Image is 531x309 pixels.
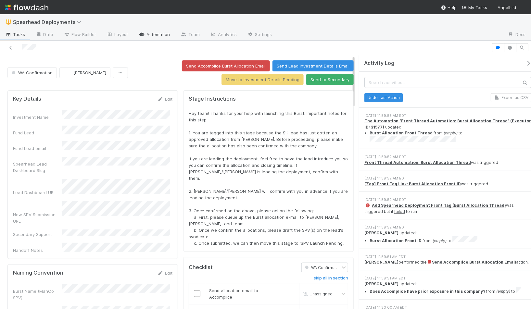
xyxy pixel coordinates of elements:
[73,70,106,75] span: [PERSON_NAME]
[364,230,398,235] strong: [PERSON_NAME]
[209,288,258,300] span: Send allocation email to Accomplice
[101,30,133,40] a: Layout
[157,96,172,102] a: Edit
[175,30,205,40] a: Team
[189,96,348,102] h5: Stage Instructions
[364,260,398,265] strong: [PERSON_NAME]
[364,93,403,102] button: Undo Last Action
[364,160,471,165] a: Front Thread Automation: Burst Allocation Thread
[364,118,531,129] a: The Automation "Front Thread Automation: Burst Allocation Thread" (Executor ID: 31577)
[364,60,394,67] span: Activity Log
[13,270,63,276] h5: Naming Convention
[5,31,25,38] span: Tasks
[13,231,62,238] div: Secondary Support
[59,67,110,78] button: [PERSON_NAME]
[189,264,213,271] h5: Checklist
[64,31,96,38] span: Flow Builder
[13,288,62,301] div: Burst Name (ManCo SPV)
[58,30,101,40] a: Flow Builder
[65,69,71,76] img: avatar_462714f4-64db-4129-b9df-50d7d164b9fc.png
[157,270,172,276] a: Edit
[364,281,398,286] strong: [PERSON_NAME]
[462,5,487,10] span: My Tasks
[13,247,62,253] div: Handoff Notes
[462,4,487,11] a: My Tasks
[304,265,343,270] span: WA Confirmation
[221,74,304,85] button: Move to Investment Details Pending
[364,203,514,214] span: was triggered but it to run
[13,161,62,174] div: Spearhead Lead Dashboard Slug
[444,130,458,135] em: (empty)
[302,291,333,296] span: Unassigned
[441,4,457,11] div: Help
[314,276,348,283] a: skip all in section
[10,70,53,75] span: WA Confirmation
[13,96,41,102] h5: Key Details
[427,260,516,265] a: Send Accomplice Burst Allocation Email
[31,30,58,40] a: Data
[433,238,447,243] em: (empty)
[13,211,62,224] div: New SPV Submission URL
[13,130,62,136] div: Fund Lead
[5,2,48,13] img: logo-inverted-e16ddd16eac7371096b0.svg
[503,30,531,40] a: Docs
[519,5,526,11] img: avatar_7e1c67d1-c55a-4d71-9394-c171c6adeb61.png
[498,5,517,10] span: AngelList
[370,130,433,135] strong: Burst Allocation Front Thread
[5,19,12,25] span: 🔱
[314,276,348,281] h6: skip all in section
[13,145,62,152] div: Fund Lead email
[189,111,349,246] span: Hey team! Thanks for your help with launching this Burst. Important notes for this step: 1. You a...
[370,238,422,243] strong: Burst Allocation Front ID
[496,289,510,294] em: (empty)
[7,67,57,78] button: WA Confirmation
[364,181,461,186] a: [Zap] Front Tag Link: Burst Allocation Front ID
[182,60,270,71] button: Send Accomplice Burst Allocation Email
[394,209,405,214] a: failed
[272,60,354,71] button: Send Lead Investment Details Email
[13,189,62,196] div: Lead Dashboard URL
[13,19,84,25] span: Spearhead Deployments
[372,203,506,208] a: Add Spearhead Deployment Front Tag (Burst Allocation Thread)
[306,74,354,85] button: Send to Secondary
[133,30,175,40] a: Automation
[370,289,485,294] strong: Does Accomplice have prior exposure in this company?
[13,114,62,120] div: Investment Name
[205,30,242,40] a: Analytics
[242,30,277,40] a: Settings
